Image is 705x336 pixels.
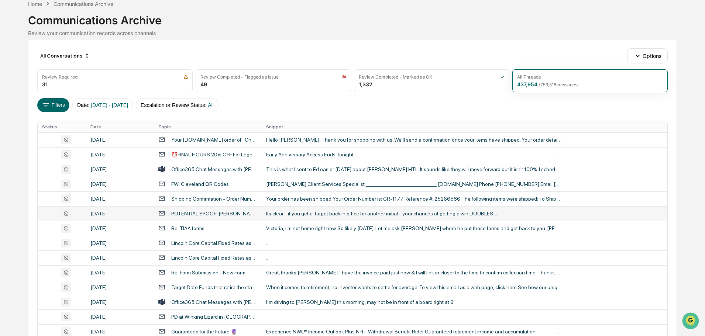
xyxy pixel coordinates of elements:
[61,93,92,100] span: Attestations
[15,93,48,100] span: Preclearance
[517,81,579,87] div: 437,954
[262,121,667,132] th: Snippet
[171,196,257,202] div: Shipping Confirmation - Order Number GR-1177
[200,81,207,87] div: 49
[90,240,149,246] div: [DATE]
[90,329,149,335] div: [DATE]
[90,299,149,305] div: [DATE]
[37,50,93,62] div: All Conversations
[90,166,149,172] div: [DATE]
[7,94,13,100] div: 🖐️
[171,314,257,320] div: PD at Winking Lizard in [GEOGRAPHIC_DATA][PERSON_NAME]
[342,75,346,79] img: icon
[171,137,257,143] div: Your [DOMAIN_NAME] order of "Chocolate Assorted Bulk..." and 4 more items.
[171,225,204,231] div: Re: TIAA forms
[37,98,69,112] button: Filters
[171,240,257,246] div: Lincoln Core Capital Fixed Rates as high as 5.25%
[171,329,237,335] div: Guaranteed for the Future 🔮
[171,255,257,261] div: Lincoln Core Capital Fixed Rates as high as 5.25%
[183,75,188,79] img: icon
[90,225,149,231] div: [DATE]
[4,104,49,117] a: 🔎Data Lookup
[4,90,51,103] a: 🖐️Preclearance
[171,166,257,172] div: Office365 Chat Messages with [PERSON_NAME], [PERSON_NAME], [PERSON_NAME], [PERSON_NAME], [PERSON_...
[171,211,257,217] div: POTENTIAL SPOOF: [PERSON_NAME] sent a message
[7,108,13,114] div: 🔎
[90,211,149,217] div: [DATE]
[90,152,149,157] div: [DATE]
[266,181,561,187] div: [PERSON_NAME] Client Services Specialist ________________________________ [DOMAIN_NAME] Phone [PH...
[266,211,561,217] div: Its clear - if you get a Target back in office for another initial - your chances of getting a wi...
[86,121,154,132] th: Date
[266,299,561,305] div: I’m driving to [PERSON_NAME] this morning, may not be in front of a board right at 9
[90,270,149,276] div: [DATE]
[266,137,561,143] div: Hello [PERSON_NAME], Thank you for shopping with us. We’ll send a confirmation once your items ha...
[266,196,561,202] div: Your order has been shipped Your Order Number is: GR-1177 Reference #: 25266586 The following ite...
[359,74,432,80] div: Review Completed - Marked as OK
[91,102,128,108] span: [DATE] - [DATE]
[73,125,89,131] span: Pylon
[90,137,149,143] div: [DATE]
[266,255,561,261] div: ...
[266,152,561,157] div: Early Anniversary Access Ends Tonight ͏ ͏ ͏ ͏ ͏ ͏ ͏ ͏ ͏ ͏ ͏ ͏ ͏ ͏ ͏ ͏ ͏ ͏ ͏ ͏ ͏ ͏ ͏ ͏ ͏ ͏ ͏ ͏ ͏ ͏...
[42,74,78,80] div: Review Required
[38,121,86,132] th: Status
[171,181,229,187] div: FW: Cleveland QR Codes
[90,284,149,290] div: [DATE]
[15,107,47,114] span: Data Lookup
[28,30,677,36] div: Review your communication records across channels
[539,82,579,87] span: ( 759,518 messages)
[266,270,561,276] div: Great, thanks [PERSON_NAME]. I have the invoice paid just now & I will link in closer to the time...
[52,125,89,131] a: Powered byPylon
[90,314,149,320] div: [DATE]
[136,98,219,112] button: Escalation or Review Status:All
[171,152,257,157] div: ⏰FINAL HOURS 20% OFF For Legends Only
[54,1,113,7] div: Communications Archive
[266,240,561,246] div: ...
[171,299,257,305] div: Office365 Chat Messages with [PERSON_NAME], [PERSON_NAME] on [DATE]
[7,56,21,70] img: 1746055101610-c473b297-6a78-478c-a979-82029cc54cd1
[42,81,48,87] div: 31
[90,196,149,202] div: [DATE]
[90,255,149,261] div: [DATE]
[7,15,134,27] p: How can we help?
[28,1,42,7] div: Home
[154,121,262,132] th: Topic
[500,75,505,79] img: icon
[266,166,561,172] div: This is what I sent to Ed earlier [DATE] about [PERSON_NAME] HTL: It sounds like they will move f...
[359,81,372,87] div: 1,332
[72,98,133,112] button: Date:[DATE] - [DATE]
[266,284,561,290] div: When it comes to retirement, no investor wants to settle for average. To view this email as a web...
[25,56,121,64] div: Start new chat
[517,74,541,80] div: All Threads
[266,225,561,231] div: Victoria, I'm not home right now. So likely [DATE]. Let me ask [PERSON_NAME] where he put those f...
[171,284,257,290] div: Target Date Funds that retire the status quo
[28,8,677,27] div: Communications Archive
[266,329,561,335] div: Experience NWL® Income Outlook Plus NH – Withdrawal Benefit Rider Guaranteed retirement income an...
[200,74,279,80] div: Review Completed - Flagged as Issue
[125,59,134,67] button: Start new chat
[681,312,701,332] iframe: Open customer support
[25,64,93,70] div: We're available if you need us!
[171,270,245,276] div: RE: Form Submission - New Form
[51,90,94,103] a: 🗄️Attestations
[90,181,149,187] div: [DATE]
[54,94,59,100] div: 🗄️
[208,102,214,108] span: All
[627,48,667,63] button: Options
